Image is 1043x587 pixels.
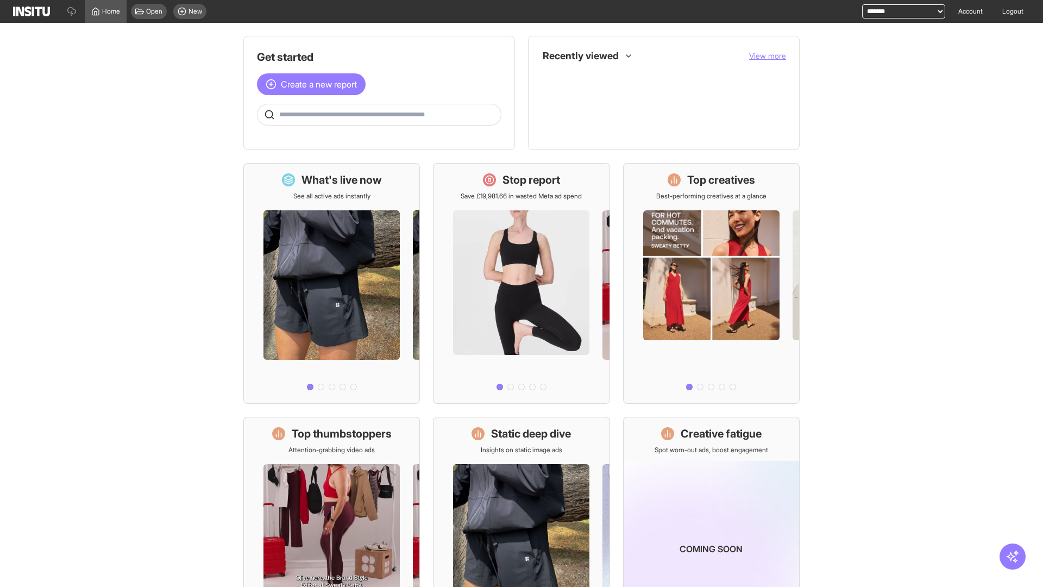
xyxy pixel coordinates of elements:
[502,172,560,188] h1: Stop report
[749,51,786,61] button: View more
[491,426,571,441] h1: Static deep dive
[13,7,50,16] img: Logo
[189,7,202,16] span: New
[433,163,610,404] a: Stop reportSave £19,981.66 in wasted Meta ad spend
[687,172,755,188] h1: Top creatives
[623,163,800,404] a: Top creativesBest-performing creatives at a glance
[243,163,420,404] a: What's live nowSee all active ads instantly
[102,7,120,16] span: Home
[288,446,375,454] p: Attention-grabbing video ads
[146,7,162,16] span: Open
[461,192,582,201] p: Save £19,981.66 in wasted Meta ad spend
[281,78,357,91] span: Create a new report
[301,172,382,188] h1: What's live now
[257,49,501,65] h1: Get started
[656,192,766,201] p: Best-performing creatives at a glance
[292,426,392,441] h1: Top thumbstoppers
[749,51,786,60] span: View more
[481,446,562,454] p: Insights on static image ads
[293,192,370,201] p: See all active ads instantly
[257,73,366,95] button: Create a new report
